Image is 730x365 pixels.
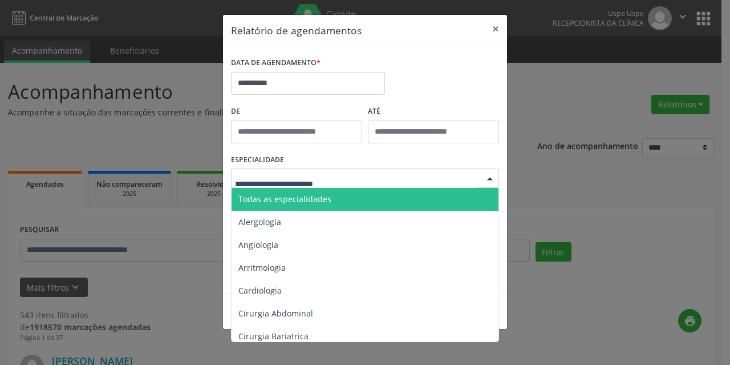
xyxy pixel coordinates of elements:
span: Angiologia [238,239,278,250]
span: Cardiologia [238,285,282,296]
span: Cirurgia Abdominal [238,308,313,319]
span: Arritmologia [238,262,286,273]
span: Alergologia [238,216,281,227]
h5: Relatório de agendamentos [231,23,362,38]
label: ESPECIALIDADE [231,151,284,169]
span: Todas as especialidades [238,194,331,204]
label: De [231,103,362,121]
label: ATÉ [368,103,499,121]
label: DATA DE AGENDAMENTO [231,54,321,72]
span: Cirurgia Bariatrica [238,331,309,342]
button: Close [484,15,507,43]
